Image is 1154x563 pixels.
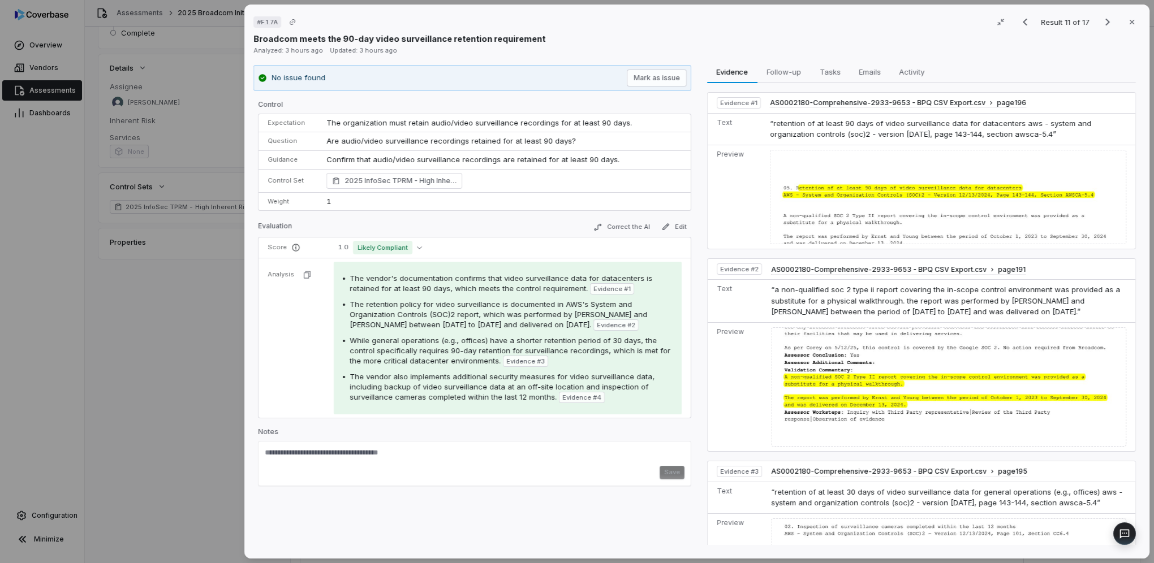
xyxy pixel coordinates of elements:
[257,18,278,27] span: # F.1.7A
[258,100,691,114] p: Control
[998,265,1026,274] span: page 191
[353,241,412,254] span: Likely Compliant
[506,357,545,366] span: Evidence # 3
[350,336,670,365] span: While general operations (e.g., offices) have a shorter retention period of 30 days, the control ...
[282,12,303,32] button: Copy link
[770,119,1091,139] span: “retention of at least 90 days of video surveillance data for datacenters aws - system and organi...
[258,222,292,235] p: Evaluation
[854,64,885,79] span: Emails
[268,176,313,185] p: Control Set
[771,285,1120,316] span: “a non-qualified soc 2 type ii report covering the in-scope control environment was provided as a...
[330,46,397,54] span: Updated: 3 hours ago
[771,467,1027,477] button: AS0002180-Comprehensive-2933-9653 - BPQ CSV Export.csvpage195
[712,64,753,79] span: Evidence
[997,98,1026,107] span: page 196
[708,482,767,513] td: Text
[597,321,635,330] span: Evidence # 2
[350,372,654,401] span: The vendor also implements additional security measures for video surveillance data, including ba...
[268,243,320,252] p: Score
[326,197,331,206] span: 1
[894,64,929,79] span: Activity
[708,280,767,323] td: Text
[720,265,759,274] span: Evidence # 2
[771,265,1026,275] button: AS0002180-Comprehensive-2933-9653 - BPQ CSV Export.csvpage191
[258,427,691,441] p: Notes
[326,118,632,127] span: The organization must retain audio/video surveillance recordings for at least 90 days.
[268,119,313,127] p: Expectation
[998,467,1027,476] span: page 195
[253,46,323,54] span: Analyzed: 3 hours ago
[345,175,457,187] span: 2025 InfoSec TPRM - High Inherent Risk (TruSight Supported) Physical and Environmental Security
[708,113,765,145] td: Text
[770,98,985,107] span: AS0002180-Comprehensive-2933-9653 - BPQ CSV Export.csv
[589,220,654,234] button: Correct the AI
[627,70,687,86] button: Mark as issue
[272,72,325,84] p: No issue found
[720,98,757,107] span: Evidence # 1
[593,284,631,293] span: Evidence # 1
[771,467,987,476] span: AS0002180-Comprehensive-2933-9653 - BPQ CSV Export.csv
[770,98,1026,108] button: AS0002180-Comprehensive-2933-9653 - BPQ CSV Export.csvpage196
[268,137,313,145] p: Question
[771,487,1122,508] span: “retention of at least 30 days of video surveillance data for general operations (e.g., offices) ...
[708,322,767,451] td: Preview
[708,145,765,249] td: Preview
[657,220,691,233] button: Edit
[350,300,647,329] span: The retention policy for video surveillance is documented in AWS's System and Organization Contro...
[253,33,545,45] p: Broadcom meets the 90-day video surveillance retention requirement
[771,265,987,274] span: AS0002180-Comprehensive-2933-9653 - BPQ CSV Export.csv
[326,136,576,145] span: Are audio/video surveillance recordings retained for at least 90 days?
[334,241,427,254] button: 1.0Likely Compliant
[268,155,313,164] p: Guidance
[350,274,652,293] span: The vendor's documentation confirms that video surveillance data for datacenters is retained for ...
[1014,15,1036,29] button: Previous result
[763,64,806,79] span: Follow-up
[720,467,759,476] span: Evidence # 3
[268,197,313,206] p: Weight
[562,393,601,402] span: Evidence # 4
[1041,16,1092,28] p: Result 11 of 17
[268,270,294,279] p: Analysis
[1096,15,1119,29] button: Next result
[815,64,845,79] span: Tasks
[326,154,682,166] p: Confirm that audio/video surveillance recordings are retained for at least 90 days.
